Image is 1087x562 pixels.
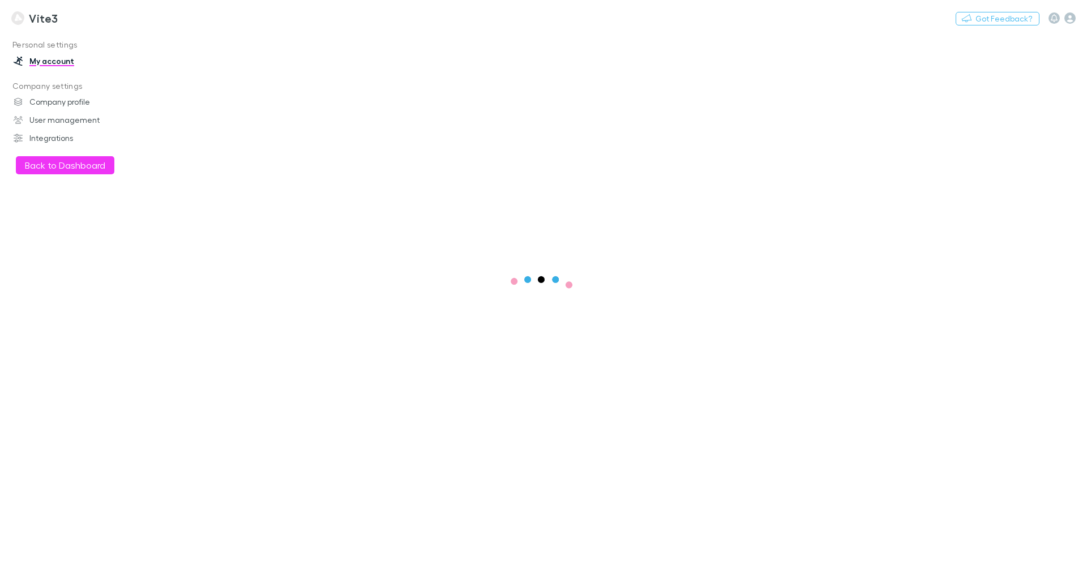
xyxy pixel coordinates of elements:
img: Vite3's Logo [11,11,24,25]
button: Back to Dashboard [16,156,114,174]
p: Company settings [2,79,153,93]
p: Personal settings [2,38,153,52]
a: My account [2,52,153,70]
h3: Vite3 [29,11,58,25]
button: Got Feedback? [956,12,1039,25]
a: Vite3 [5,5,65,32]
a: Integrations [2,129,153,147]
a: Company profile [2,93,153,111]
a: User management [2,111,153,129]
